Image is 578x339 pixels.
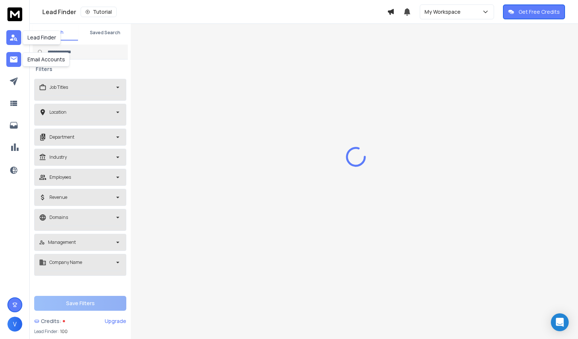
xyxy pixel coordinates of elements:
p: Management [48,239,76,245]
span: 100 [60,329,68,335]
span: Credits: [41,317,61,325]
p: Company Name [49,259,82,265]
div: Lead Finder [23,30,61,45]
p: Industry [49,154,67,160]
p: My Workspace [425,8,464,16]
div: Lead Finder [42,7,387,17]
button: Saved Search [82,25,128,40]
button: Get Free Credits [503,4,565,19]
button: V [7,317,22,332]
p: Get Free Credits [519,8,560,16]
p: Job Titles [49,84,68,90]
div: Upgrade [105,317,126,325]
p: Employees [49,174,71,180]
p: Location [49,109,66,115]
p: Lead Finder: [34,329,59,335]
p: Revenue [49,194,67,200]
a: Credits:Upgrade [34,314,126,329]
div: Open Intercom Messenger [551,313,569,331]
div: Email Accounts [23,52,70,67]
button: Search [33,25,78,41]
p: Department [49,134,74,140]
p: Domains [49,214,68,220]
h3: Filters [33,65,55,73]
button: Tutorial [81,7,117,17]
